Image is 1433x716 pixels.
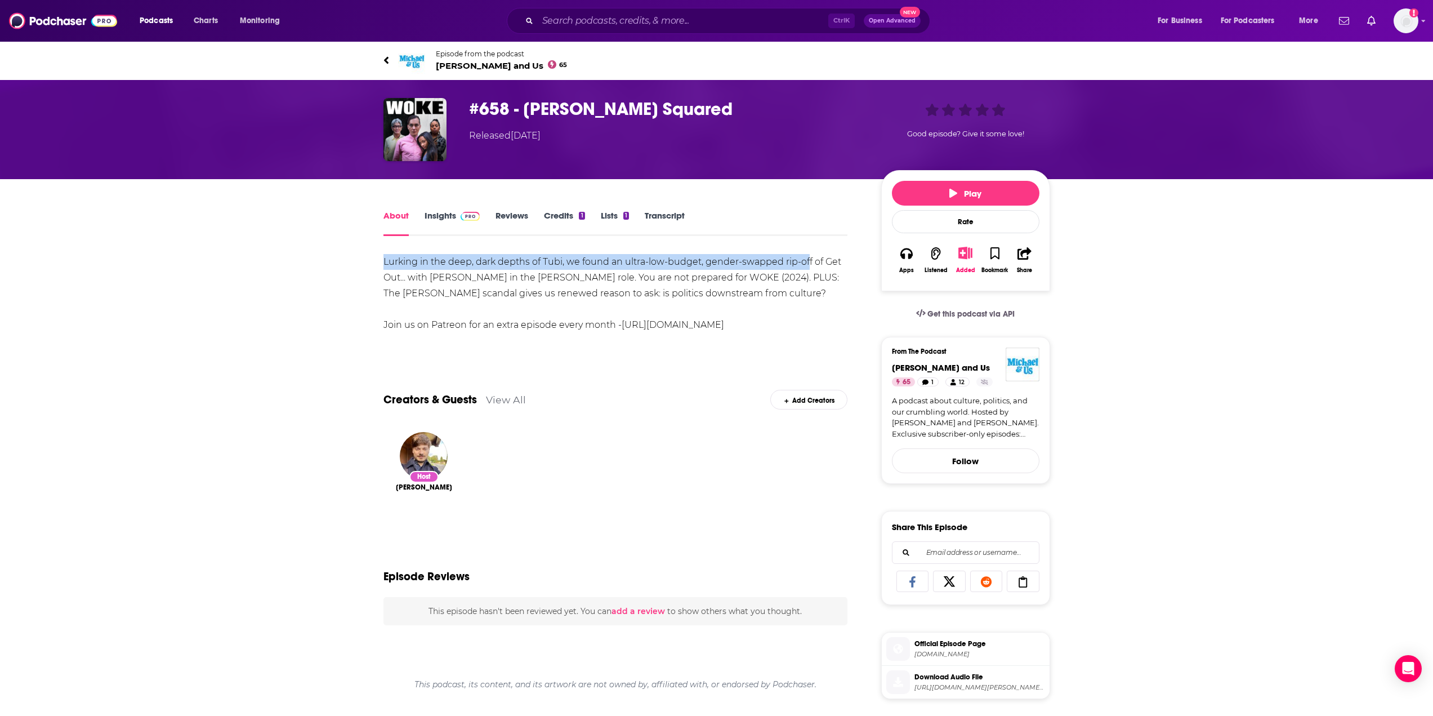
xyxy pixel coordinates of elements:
a: 65 [892,377,915,386]
img: Michael and Us [398,47,425,74]
a: Copy Link [1007,571,1039,592]
svg: Add a profile image [1409,8,1418,17]
span: https://feeds.soundcloud.com/stream/2176811787-michael-and-us-658-eric-roberts-squared.mp3 [914,683,1045,692]
button: Show profile menu [1394,8,1418,33]
button: Bookmark [980,239,1010,281]
div: Open Intercom Messenger [1395,655,1422,682]
span: Logged in as CristianSantiago.ZenoGroup [1394,8,1418,33]
span: [PERSON_NAME] and Us [892,362,990,373]
span: 65 [903,377,910,388]
img: Luke Savage [400,432,448,480]
a: Show notifications dropdown [1363,11,1380,30]
a: Show notifications dropdown [1334,11,1354,30]
a: Share on Reddit [970,571,1003,592]
img: Podchaser - Follow, Share and Rate Podcasts [9,10,117,32]
div: Share [1017,267,1032,274]
a: Charts [186,12,225,30]
a: View All [486,394,526,406]
input: Search podcasts, credits, & more... [538,12,828,30]
div: Added [956,266,975,274]
span: This episode hasn't been reviewed yet. You can to show others what you thought. [428,606,802,616]
a: Get this podcast via API [907,300,1024,328]
img: Podchaser Pro [461,212,480,221]
button: Apps [892,239,921,281]
a: About [383,210,409,236]
span: Monitoring [240,13,280,29]
span: soundcloud.com [914,650,1045,659]
a: #658 - Eric Roberts Squared [383,98,447,161]
div: Apps [899,267,914,274]
div: Add Creators [770,390,847,410]
img: Michael and Us [1006,348,1039,381]
button: open menu [1150,12,1216,30]
span: Official Episode Page [914,639,1045,649]
button: Show More Button [954,247,977,259]
span: More [1299,13,1318,29]
div: Listened [925,267,948,274]
a: Luke Savage [396,483,452,492]
a: Download Audio File[URL][DOMAIN_NAME][PERSON_NAME][PERSON_NAME] [886,670,1045,694]
span: Get this podcast via API [927,309,1015,319]
a: 1 [917,377,939,386]
span: [PERSON_NAME] and Us [436,60,568,71]
span: 1 [931,377,934,388]
a: Michael and Us [892,362,990,373]
div: Show More ButtonAdded [950,239,980,281]
button: Play [892,181,1039,206]
span: New [900,7,920,17]
input: Email address or username... [901,542,1030,563]
a: 12 [945,377,969,386]
span: Download Audio File [914,672,1045,682]
div: 1 [623,212,629,220]
a: Official Episode Page[DOMAIN_NAME] [886,637,1045,661]
div: Lurking in the deep, dark depths of Tubi, we found an ultra-low-budget, gender-swapped rip-off of... [383,254,848,333]
a: Credits1 [544,210,584,236]
button: Share [1010,239,1039,281]
button: open menu [1213,12,1291,30]
a: A podcast about culture, politics, and our crumbling world. Hosted by [PERSON_NAME] and [PERSON_N... [892,395,1039,439]
div: Rate [892,210,1039,233]
button: open menu [1291,12,1332,30]
a: InsightsPodchaser Pro [425,210,480,236]
div: Host [409,471,439,483]
span: Podcasts [140,13,173,29]
a: Reviews [495,210,528,236]
h3: Episode Reviews [383,570,470,584]
a: Share on Facebook [896,571,929,592]
div: 1 [579,212,584,220]
a: Creators & Guests [383,393,477,407]
button: open menu [232,12,294,30]
span: 12 [959,377,965,388]
span: 65 [559,63,567,68]
h3: Share This Episode [892,522,967,532]
a: Transcript [645,210,685,236]
span: Play [949,188,981,199]
a: Share on X/Twitter [933,571,966,592]
button: Open AdvancedNew [864,14,921,28]
div: Released [DATE] [469,129,541,143]
span: Good episode? Give it some love! [907,130,1024,138]
h1: #658 - Eric Roberts Squared [469,98,863,120]
span: For Podcasters [1221,13,1275,29]
span: Episode from the podcast [436,50,568,58]
span: [PERSON_NAME] [396,483,452,492]
div: Search podcasts, credits, & more... [517,8,941,34]
button: open menu [132,12,188,30]
h3: From The Podcast [892,348,1030,355]
div: Search followers [892,541,1039,564]
span: Open Advanced [869,18,916,24]
div: Bookmark [981,267,1008,274]
span: Ctrl K [828,14,855,28]
img: User Profile [1394,8,1418,33]
a: Lists1 [601,210,629,236]
button: add a review [611,605,665,617]
button: Follow [892,448,1039,473]
span: For Business [1158,13,1202,29]
span: Charts [194,13,218,29]
div: This podcast, its content, and its artwork are not owned by, affiliated with, or endorsed by Podc... [383,670,848,699]
button: Listened [921,239,950,281]
a: Michael and UsEpisode from the podcast[PERSON_NAME] and Us65 [383,47,1050,74]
